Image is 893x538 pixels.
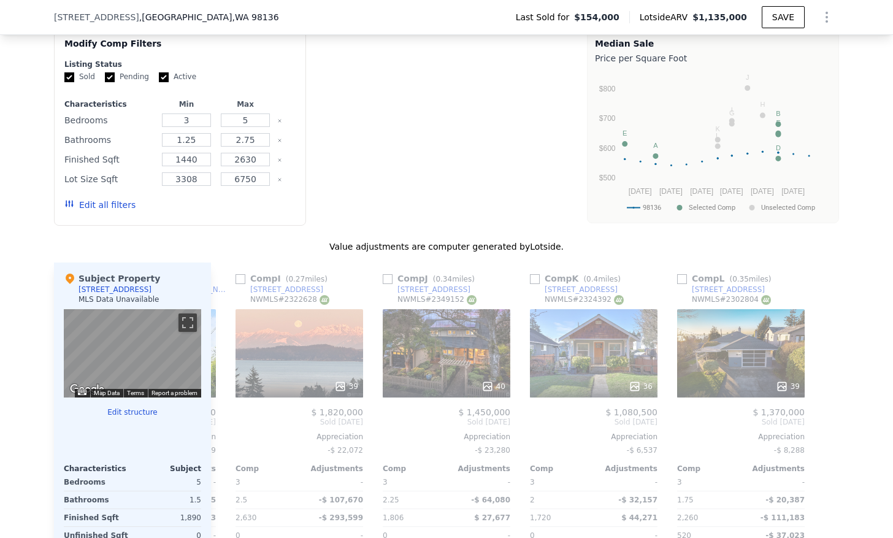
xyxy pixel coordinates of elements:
text: Selected Comp [689,204,735,212]
div: MLS Data Unavailable [79,294,159,304]
div: NWMLS # 2322628 [250,294,329,305]
span: Sold [DATE] [530,417,657,427]
div: [STREET_ADDRESS] [79,285,151,294]
div: Comp J [383,272,480,285]
button: Show Options [814,5,839,29]
span: 0.4 [586,275,598,283]
span: $ 1,820,000 [311,407,363,417]
div: 2 [530,491,591,509]
button: Clear [277,138,282,143]
text: G [729,109,735,117]
span: -$ 8,288 [774,446,805,455]
span: , WA 98136 [232,12,278,22]
div: A chart. [595,67,831,220]
div: Bedrooms [64,474,130,491]
span: -$ 111,183 [761,513,805,522]
text: [DATE] [781,187,805,196]
span: Sold [DATE] [383,417,510,427]
div: 36 [629,380,653,393]
div: [STREET_ADDRESS] [692,285,765,294]
div: Max [218,99,272,109]
img: NWMLS Logo [614,295,624,305]
div: Comp [530,464,594,474]
div: 2.25 [383,491,444,509]
div: Appreciation [677,432,805,442]
div: [STREET_ADDRESS] [250,285,323,294]
span: $ 1,080,500 [605,407,657,417]
button: Clear [277,118,282,123]
a: [STREET_ADDRESS] [677,285,765,294]
div: Appreciation [236,432,363,442]
div: 1.75 [677,491,738,509]
a: [STREET_ADDRESS] [530,285,618,294]
a: [STREET_ADDRESS] [383,285,470,294]
span: 3 [677,478,682,486]
span: 0.34 [435,275,452,283]
a: [STREET_ADDRESS] [236,285,323,294]
text: I [731,106,733,113]
div: 1.5 [135,491,201,509]
span: 3 [530,478,535,486]
div: Comp [236,464,299,474]
text: [DATE] [629,187,652,196]
div: 1,890 [135,509,201,526]
div: Adjustments [594,464,657,474]
div: Price per Square Foot [595,50,831,67]
text: 98136 [643,204,661,212]
div: Appreciation [383,432,510,442]
div: Comp L [677,272,776,285]
span: $ 27,677 [474,513,510,522]
span: -$ 107,670 [319,496,363,504]
div: Bathrooms [64,491,130,509]
div: Adjustments [741,464,805,474]
span: ( miles) [578,275,625,283]
text: $600 [599,144,616,153]
span: -$ 64,080 [471,496,510,504]
img: NWMLS Logo [320,295,329,305]
input: Pending [105,72,115,82]
button: SAVE [762,6,805,28]
text: [DATE] [751,187,774,196]
span: $ 44,271 [621,513,657,522]
span: Sold [DATE] [236,417,363,427]
div: Lot Size Sqft [64,171,155,188]
button: Map Data [94,389,120,398]
a: Report a problem [151,390,197,396]
div: Bathrooms [64,131,155,148]
span: Sold [DATE] [677,417,805,427]
text: K [716,125,721,133]
div: 2.5 [236,491,297,509]
span: ( miles) [428,275,480,283]
button: Edit structure [64,407,201,417]
div: - [302,474,363,491]
div: NWMLS # 2324392 [545,294,624,305]
span: 3 [383,478,388,486]
label: Sold [64,72,95,82]
div: Characteristics [64,464,132,474]
span: -$ 32,157 [618,496,657,504]
button: Keyboard shortcuts [78,390,86,395]
div: Comp K [530,272,626,285]
div: Adjustments [299,464,363,474]
div: Map [64,309,201,398]
div: Street View [64,309,201,398]
span: 0.27 [288,275,305,283]
text: C [776,120,781,128]
img: NWMLS Logo [761,295,771,305]
div: 40 [481,380,505,393]
span: [STREET_ADDRESS] [54,11,139,23]
div: Subject Property [64,272,160,285]
div: 39 [334,380,358,393]
div: Characteristics [64,99,155,109]
div: Finished Sqft [64,151,155,168]
input: Active [159,72,169,82]
div: [STREET_ADDRESS] [397,285,470,294]
div: - [449,474,510,491]
div: Comp I [236,272,332,285]
span: 2,260 [677,513,698,522]
div: Modify Comp Filters [64,37,296,60]
div: Median Sale [595,37,831,50]
span: -$ 6,537 [627,446,657,455]
div: Appreciation [530,432,657,442]
div: NWMLS # 2349152 [397,294,477,305]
